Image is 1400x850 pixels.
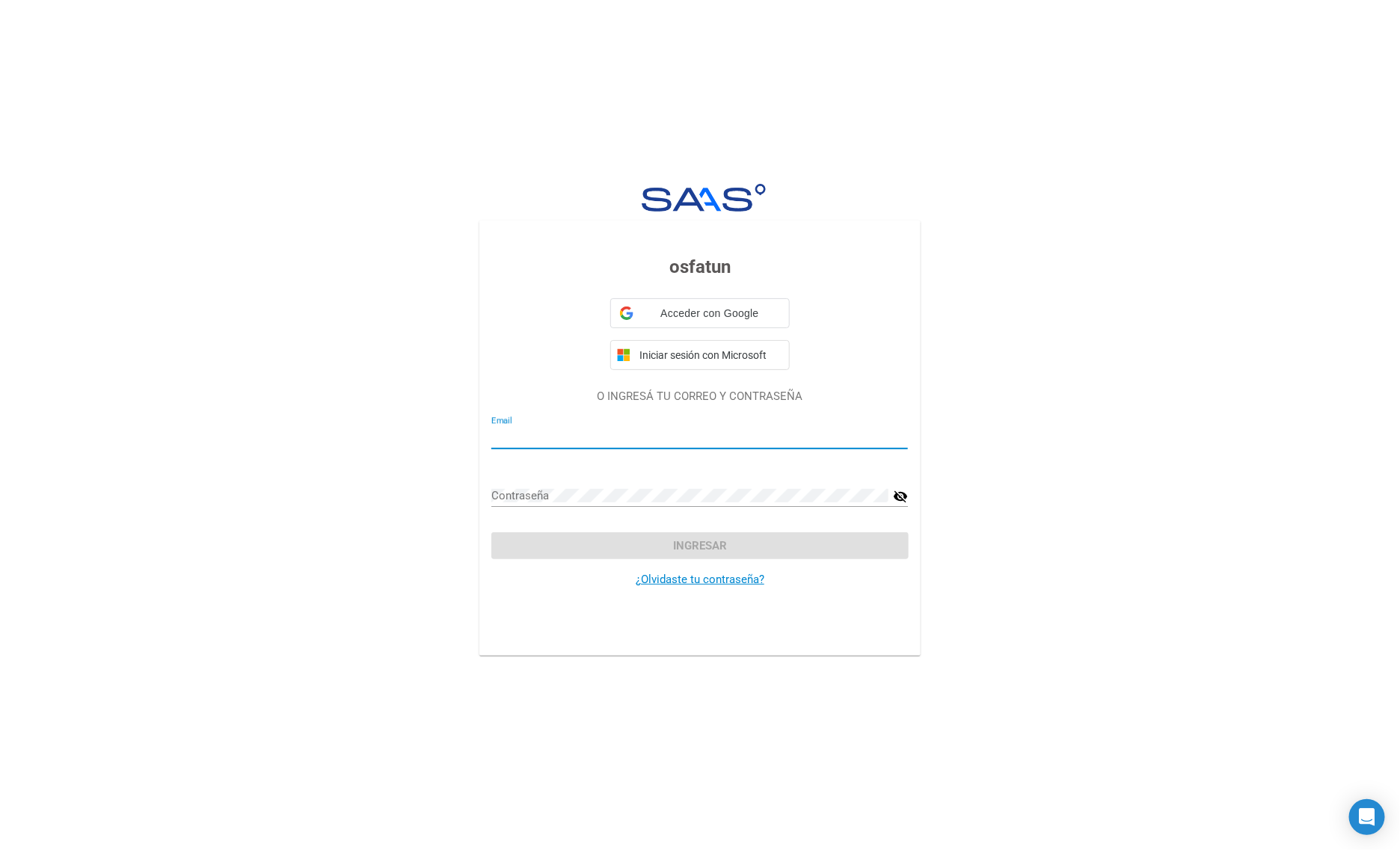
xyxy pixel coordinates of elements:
[639,306,780,321] span: Acceder con Google
[893,487,908,505] mat-icon: visibility_off
[636,573,764,586] a: ¿Olvidaste tu contraseña?
[491,253,908,280] h3: osfatun
[610,298,790,328] div: Acceder con Google
[491,388,908,405] p: O INGRESÁ TU CORREO Y CONTRASEÑA
[491,532,908,559] button: Ingresar
[636,349,783,361] span: Iniciar sesión con Microsoft
[610,340,790,370] button: Iniciar sesión con Microsoft
[1349,799,1385,835] div: Open Intercom Messenger
[673,539,727,552] span: Ingresar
